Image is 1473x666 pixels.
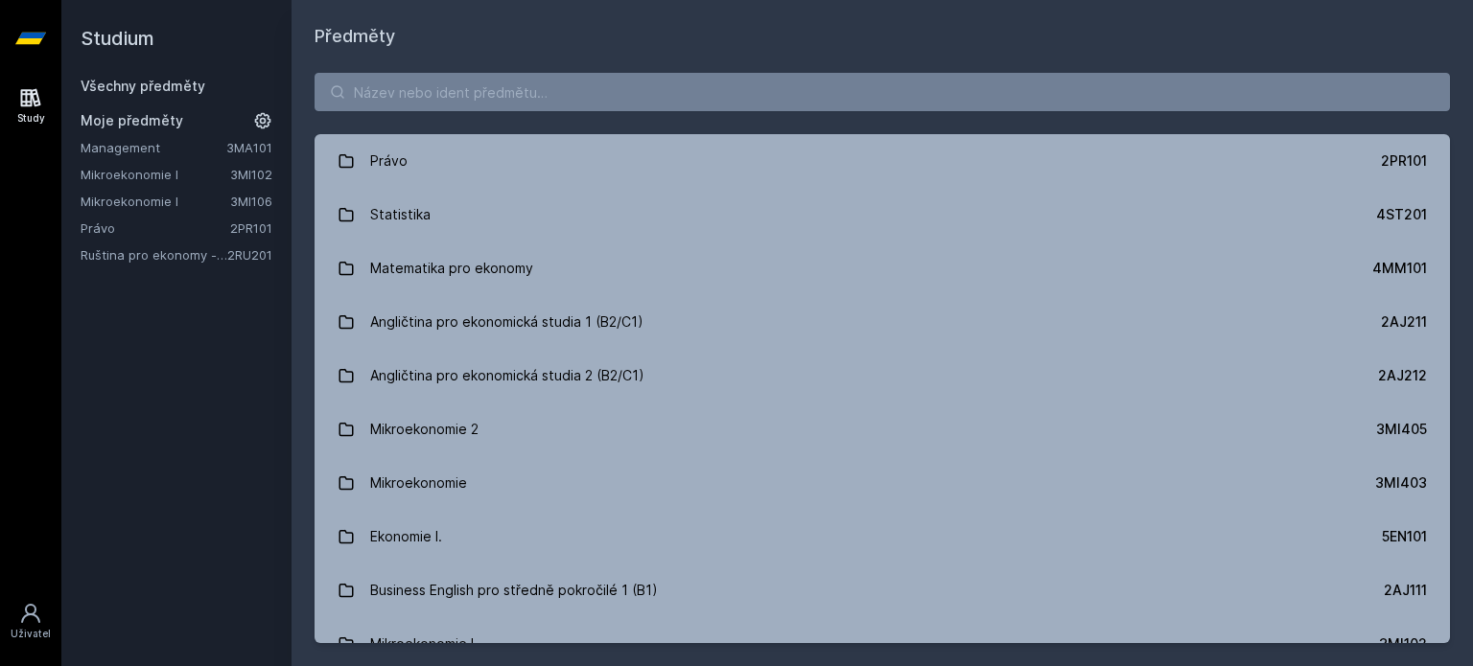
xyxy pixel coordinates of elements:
[1375,473,1427,493] div: 3MI403
[1372,259,1427,278] div: 4MM101
[370,195,431,234] div: Statistika
[1376,205,1427,224] div: 4ST201
[1381,312,1427,332] div: 2AJ211
[370,249,533,287] div: Matematika pro ekonomy
[315,188,1450,241] a: Statistika 4ST201
[4,77,58,135] a: Study
[81,138,226,157] a: Management
[1378,366,1427,385] div: 2AJ212
[315,563,1450,617] a: Business English pro středně pokročilé 1 (B1) 2AJ111
[370,517,442,556] div: Ekonomie I.
[11,627,51,641] div: Uživatel
[315,295,1450,349] a: Angličtina pro ekonomická studia 1 (B2/C1) 2AJ211
[230,167,272,182] a: 3MI102
[81,111,183,130] span: Moje předměty
[230,194,272,209] a: 3MI106
[1382,527,1427,546] div: 5EN101
[315,456,1450,510] a: Mikroekonomie 3MI403
[315,349,1450,402] a: Angličtina pro ekonomická studia 2 (B2/C1) 2AJ212
[315,241,1450,295] a: Matematika pro ekonomy 4MM101
[370,625,474,663] div: Mikroekonomie I
[1379,634,1427,654] div: 3MI102
[315,402,1450,456] a: Mikroekonomie 2 3MI405
[227,247,272,263] a: 2RU201
[370,571,658,609] div: Business English pro středně pokročilé 1 (B1)
[315,23,1450,50] h1: Předměty
[81,192,230,211] a: Mikroekonomie I
[81,218,230,238] a: Právo
[370,142,408,180] div: Právo
[370,464,467,502] div: Mikroekonomie
[370,356,644,395] div: Angličtina pro ekonomická studia 2 (B2/C1)
[81,165,230,184] a: Mikroekonomie I
[230,220,272,236] a: 2PR101
[315,134,1450,188] a: Právo 2PR101
[1384,581,1427,600] div: 2AJ111
[370,410,479,448] div: Mikroekonomie 2
[17,111,45,126] div: Study
[315,73,1450,111] input: Název nebo ident předmětu…
[226,140,272,155] a: 3MA101
[315,510,1450,563] a: Ekonomie I. 5EN101
[1381,151,1427,171] div: 2PR101
[81,245,227,264] a: Ruština pro ekonomy - pokročilá úroveň 1 (B2)
[4,592,58,651] a: Uživatel
[81,78,205,94] a: Všechny předměty
[1376,420,1427,439] div: 3MI405
[370,303,643,341] div: Angličtina pro ekonomická studia 1 (B2/C1)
